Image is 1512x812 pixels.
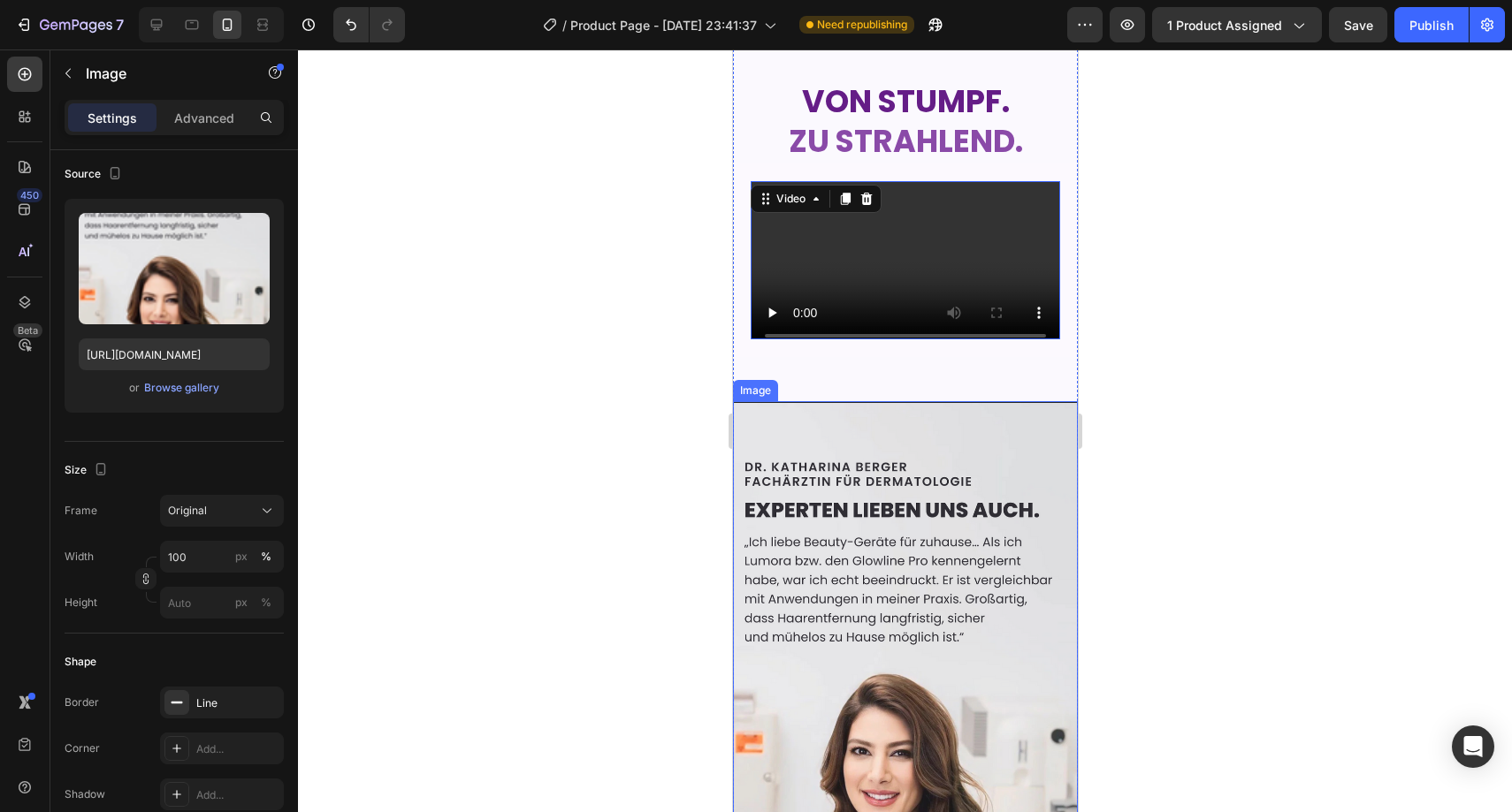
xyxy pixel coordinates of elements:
[65,740,100,756] div: Corner
[65,459,111,482] div: Size
[1152,7,1322,42] button: 1 product assigned
[261,595,271,611] div: %
[196,741,279,757] div: Add...
[261,549,271,565] div: %
[817,17,907,33] span: Need republishing
[196,787,279,803] div: Add...
[196,695,279,711] div: Line
[174,109,234,127] p: Advanced
[65,503,97,519] label: Frame
[144,380,219,396] div: Browse gallery
[1452,725,1494,768] div: Open Intercom Messenger
[235,549,248,565] div: px
[65,163,126,186] div: Source
[65,595,97,611] label: Height
[116,14,124,35] p: 7
[562,16,567,34] span: /
[143,379,220,397] button: Browse gallery
[86,63,236,84] p: Image
[65,786,105,802] div: Shadow
[235,595,248,611] div: px
[129,377,140,398] span: or
[231,546,252,567] button: %
[570,16,757,34] span: Product Page - [DATE] 23:41:37
[256,546,277,567] button: px
[1409,16,1454,34] div: Publish
[1394,7,1469,42] button: Publish
[1344,18,1373,33] span: Save
[17,188,42,202] div: 450
[160,541,284,573] input: px%
[88,109,137,127] p: Settings
[168,503,207,519] span: Original
[1329,7,1387,42] button: Save
[1167,16,1282,34] span: 1 product assigned
[256,592,277,613] button: px
[231,592,252,613] button: %
[7,7,132,42] button: 7
[160,587,284,618] input: px%
[65,549,94,565] label: Width
[333,7,405,42] div: Undo/Redo
[13,323,42,338] div: Beta
[733,49,1078,812] iframe: Design area
[65,654,96,670] div: Shape
[160,495,284,527] button: Original
[79,213,270,324] img: preview-image
[79,338,270,370] input: https://example.com/image.jpg
[65,694,99,710] div: Border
